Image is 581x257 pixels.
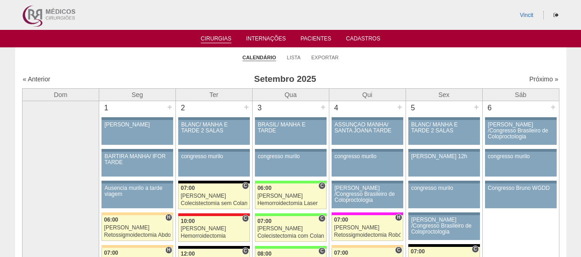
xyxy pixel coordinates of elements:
th: Sáb [482,88,559,101]
span: Consultório [472,246,479,253]
span: 07:00 [411,248,425,255]
div: 2 [176,101,190,115]
a: C 07:00 [PERSON_NAME] Colecistectomia sem Colangiografia VL [178,183,250,209]
th: Seg [99,88,175,101]
a: BARTIRA MANHÃ/ IFOR TARDE [102,152,173,177]
div: [PERSON_NAME] /Congresso Brasileiro de Coloproctologia [411,217,477,235]
a: ASSUNÇÃO MANHÃ/ SANTA JOANA TARDE [332,120,403,145]
div: Key: Brasil [255,213,327,216]
div: congresso murilo [181,154,247,160]
a: H 07:00 [PERSON_NAME] Retossigmoidectomia Robótica [332,215,403,241]
div: [PERSON_NAME] [257,226,324,232]
div: Key: Aviso [102,149,173,152]
span: 06:00 [257,185,271,191]
a: Próximo » [529,75,558,83]
a: BLANC/ MANHÃ E TARDE 2 SALAS [408,120,480,145]
div: [PERSON_NAME] /Congresso Brasileiro de Coloproctologia [334,185,400,204]
div: Key: Blanc [408,244,480,247]
a: Vincit [520,12,533,18]
a: Pacientes [300,35,331,45]
div: 6 [483,101,497,115]
div: Key: Aviso [485,181,557,183]
a: Calendário [243,54,276,61]
div: Hemorroidectomia Laser [257,200,324,206]
span: Consultório [242,215,249,222]
div: Ausencia murilo a tarde viagem [105,185,170,197]
div: Key: Assunção [178,213,250,216]
div: Key: Brasil [255,181,327,183]
h3: Setembro 2025 [151,73,419,86]
th: Qui [329,88,406,101]
div: + [396,101,404,113]
div: Key: Aviso [332,181,403,183]
a: [PERSON_NAME] /Congresso Brasileiro de Coloproctologia [332,183,403,208]
div: 4 [329,101,344,115]
div: Key: Aviso [408,181,480,183]
span: Consultório [318,182,325,189]
a: Cirurgias [201,35,231,43]
div: Congresso Bruno WGDD [488,185,553,191]
div: Key: Aviso [408,149,480,152]
div: Colecistectomia com Colangiografia VL [257,233,324,239]
div: Colecistectomia sem Colangiografia VL [181,200,247,206]
a: Lista [287,54,301,61]
div: 1 [99,101,113,115]
span: 08:00 [257,251,271,257]
div: [PERSON_NAME] [334,225,400,231]
div: [PERSON_NAME] 12h [411,154,477,160]
span: 07:00 [334,250,348,256]
div: BLANC/ MANHÃ E TARDE 2 SALAS [181,122,247,134]
div: [PERSON_NAME] /Congresso Brasileiro de Coloproctologia [488,122,553,140]
a: congresso murilo [255,152,327,177]
a: C 07:00 [PERSON_NAME] Colecistectomia com Colangiografia VL [255,216,327,242]
div: Key: Aviso [408,212,480,215]
div: [PERSON_NAME] [105,122,170,128]
div: Key: Bartira [332,245,403,248]
a: « Anterior [23,75,51,83]
div: Key: Brasil [255,246,327,249]
span: Consultório [242,182,249,189]
span: Hospital [165,214,172,221]
div: Key: Blanc [178,181,250,183]
div: Key: Bartira [102,245,173,248]
a: Internações [246,35,286,45]
div: + [166,101,174,113]
span: 07:00 [181,185,195,191]
div: Key: Aviso [485,149,557,152]
div: Key: Aviso [178,149,250,152]
div: Key: Aviso [178,117,250,120]
a: BRASIL/ MANHÃ E TARDE [255,120,327,145]
a: congresso murilo [178,152,250,177]
th: Dom [23,88,99,101]
a: Exportar [311,54,339,61]
div: BLANC/ MANHÃ E TARDE 2 SALAS [411,122,477,134]
div: congresso murilo [488,154,553,160]
a: congresso murilo [408,183,480,208]
div: Key: Aviso [332,149,403,152]
span: 10:00 [181,218,195,224]
a: C 10:00 [PERSON_NAME] Hemorroidectomia [178,216,250,242]
div: Key: Aviso [255,117,327,120]
div: [PERSON_NAME] [181,193,247,199]
i: Sair [553,12,558,18]
div: BARTIRA MANHÃ/ IFOR TARDE [105,154,170,166]
a: Cadastros [346,35,380,45]
a: congresso murilo [332,152,403,177]
div: congresso murilo [258,154,323,160]
span: 06:00 [104,217,118,223]
a: C 06:00 [PERSON_NAME] Hemorroidectomia Laser [255,183,327,209]
span: Consultório [318,247,325,255]
div: Key: Bartira [102,212,173,215]
span: Consultório [395,246,402,254]
div: [PERSON_NAME] [181,226,247,232]
span: 07:00 [257,218,271,224]
a: [PERSON_NAME] /Congresso Brasileiro de Coloproctologia [485,120,557,145]
a: BLANC/ MANHÃ E TARDE 2 SALAS [178,120,250,145]
div: Key: Aviso [408,117,480,120]
span: 07:00 [334,217,348,223]
a: Ausencia murilo a tarde viagem [102,183,173,208]
div: [PERSON_NAME] [104,225,171,231]
a: [PERSON_NAME] /Congresso Brasileiro de Coloproctologia [408,215,480,240]
div: + [549,101,557,113]
div: Key: Aviso [485,117,557,120]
